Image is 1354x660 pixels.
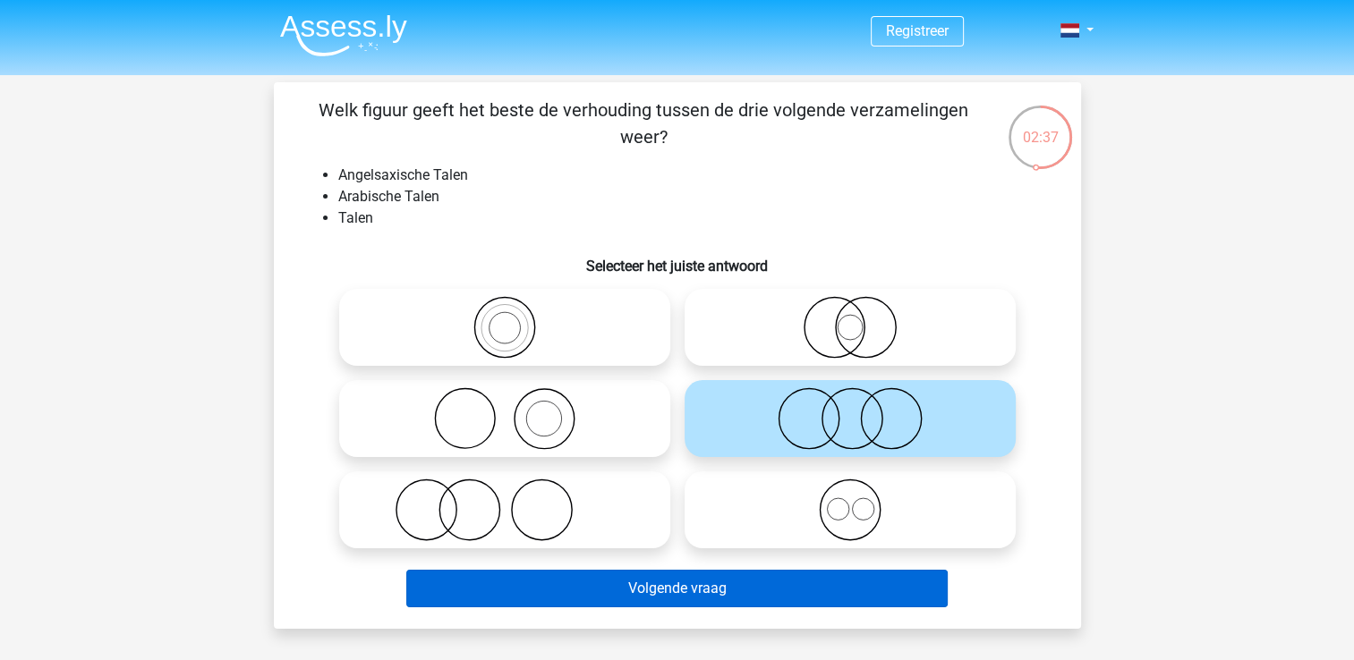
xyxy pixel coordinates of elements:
[302,97,985,150] p: Welk figuur geeft het beste de verhouding tussen de drie volgende verzamelingen weer?
[338,207,1052,229] li: Talen
[338,165,1052,186] li: Angelsaxische Talen
[886,22,949,39] a: Registreer
[1007,104,1074,148] div: 02:37
[406,570,948,607] button: Volgende vraag
[302,243,1052,275] h6: Selecteer het juiste antwoord
[338,186,1052,207] li: Arabische Talen
[280,14,407,56] img: Assessly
